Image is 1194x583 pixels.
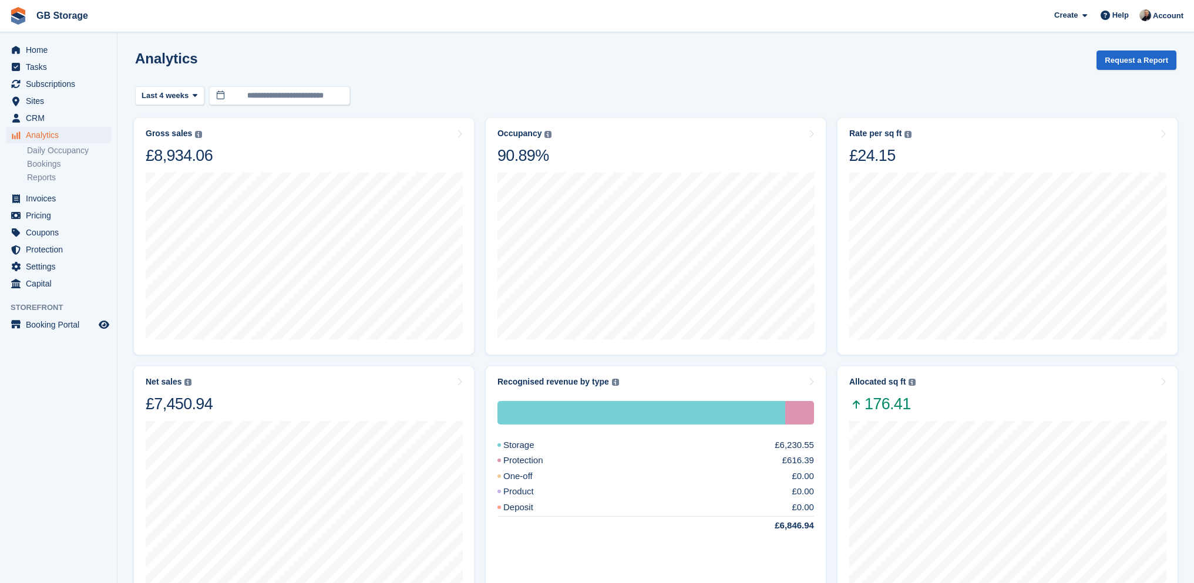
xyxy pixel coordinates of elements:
[497,401,785,424] div: Storage
[497,129,541,139] div: Occupancy
[142,90,189,102] span: Last 4 weeks
[26,93,96,109] span: Sites
[97,318,111,332] a: Preview store
[1097,50,1176,70] button: Request a Report
[146,146,213,166] div: £8,934.06
[849,394,916,414] span: 176.41
[146,394,213,414] div: £7,450.94
[26,76,96,92] span: Subscriptions
[849,377,906,387] div: Allocated sq ft
[6,59,111,75] a: menu
[26,258,96,275] span: Settings
[184,379,191,386] img: icon-info-grey-7440780725fd019a000dd9b08b2336e03edf1995a4989e88bcd33f0948082b44.svg
[32,6,93,25] a: GB Storage
[135,86,204,106] button: Last 4 weeks
[792,470,814,483] div: £0.00
[909,379,916,386] img: icon-info-grey-7440780725fd019a000dd9b08b2336e03edf1995a4989e88bcd33f0948082b44.svg
[26,127,96,143] span: Analytics
[497,439,563,452] div: Storage
[26,110,96,126] span: CRM
[775,439,814,452] div: £6,230.55
[146,377,181,387] div: Net sales
[612,379,619,386] img: icon-info-grey-7440780725fd019a000dd9b08b2336e03edf1995a4989e88bcd33f0948082b44.svg
[792,501,814,514] div: £0.00
[26,275,96,292] span: Capital
[26,316,96,333] span: Booking Portal
[6,207,111,224] a: menu
[146,129,192,139] div: Gross sales
[195,131,202,138] img: icon-info-grey-7440780725fd019a000dd9b08b2336e03edf1995a4989e88bcd33f0948082b44.svg
[27,172,111,183] a: Reports
[1054,9,1078,21] span: Create
[26,207,96,224] span: Pricing
[1153,10,1183,22] span: Account
[27,159,111,170] a: Bookings
[1139,9,1151,21] img: Karl Walker
[849,146,912,166] div: £24.15
[6,93,111,109] a: menu
[6,127,111,143] a: menu
[6,241,111,258] a: menu
[904,131,912,138] img: icon-info-grey-7440780725fd019a000dd9b08b2336e03edf1995a4989e88bcd33f0948082b44.svg
[26,224,96,241] span: Coupons
[6,275,111,292] a: menu
[6,76,111,92] a: menu
[497,377,609,387] div: Recognised revenue by type
[26,42,96,58] span: Home
[746,519,814,533] div: £6,846.94
[135,50,198,66] h2: Analytics
[26,190,96,207] span: Invoices
[497,470,561,483] div: One-off
[497,454,571,467] div: Protection
[785,401,814,424] div: Protection
[497,146,551,166] div: 90.89%
[11,302,117,314] span: Storefront
[27,145,111,156] a: Daily Occupancy
[544,131,551,138] img: icon-info-grey-7440780725fd019a000dd9b08b2336e03edf1995a4989e88bcd33f0948082b44.svg
[497,501,561,514] div: Deposit
[6,42,111,58] a: menu
[6,224,111,241] a: menu
[26,59,96,75] span: Tasks
[6,110,111,126] a: menu
[26,241,96,258] span: Protection
[6,316,111,333] a: menu
[849,129,902,139] div: Rate per sq ft
[6,258,111,275] a: menu
[497,485,562,498] div: Product
[9,7,27,25] img: stora-icon-8386f47178a22dfd0bd8f6a31ec36ba5ce8667c1dd55bd0f319d3a0aa187defe.svg
[6,190,111,207] a: menu
[782,454,814,467] div: £616.39
[1112,9,1129,21] span: Help
[792,485,814,498] div: £0.00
